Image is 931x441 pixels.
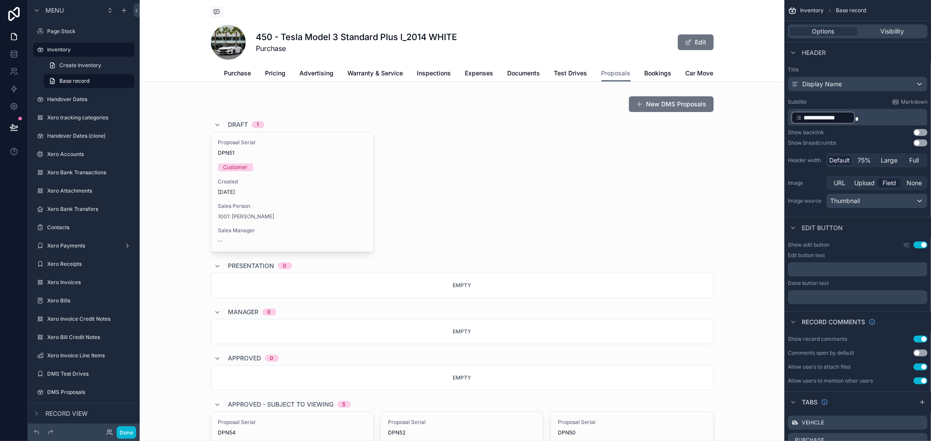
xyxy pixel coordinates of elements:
label: Xero Invoice Credit Notes [47,315,133,322]
span: Base record [59,78,89,85]
label: Xero Attachments [47,187,133,194]
a: DMS Proposals [33,385,134,399]
a: Test Drives [554,65,587,83]
div: scrollable content [788,109,928,126]
a: Xero Accounts [33,147,134,161]
span: Default [829,156,850,165]
a: Xero Bill Credit Notes [33,330,134,344]
a: Inventory [33,43,134,57]
span: Base record [836,7,866,14]
label: Xero Payments [47,242,120,249]
a: Car Move [686,65,714,83]
label: Image [788,180,823,187]
button: Done [117,426,136,439]
span: Visibility [880,27,904,36]
span: Large [881,156,898,165]
button: Thumbnail [826,193,928,208]
a: Page Stock [33,24,134,38]
a: Xero Receipts [33,257,134,271]
a: Purchase [224,65,251,83]
a: Documents [508,65,540,83]
span: Create Inventory [59,62,101,69]
a: Expenses [465,65,494,83]
span: Tabs [802,398,818,407]
a: Inspections [417,65,451,83]
span: URL [834,179,845,187]
div: Show record comments [788,336,847,343]
a: Xero tracking categories [33,111,134,125]
label: Page Stock [47,28,133,35]
a: Base record [44,74,134,88]
a: Contacts [33,220,134,234]
a: Xero Bank Transactions [33,166,134,180]
div: Comments open by default [788,349,854,356]
div: scrollable content [788,262,928,276]
a: Create Inventory [44,58,134,72]
span: Warranty & Service [348,69,403,78]
a: DMS Test Drives [33,367,134,381]
a: Pricing [265,65,286,83]
span: Full [910,156,919,165]
label: Handover Dates (clone) [47,132,133,139]
span: Purchase [224,69,251,78]
label: Contacts [47,224,133,231]
span: Inventory [800,7,824,14]
span: Documents [508,69,540,78]
label: Done button text [788,280,829,287]
a: Xero Bank Transfers [33,202,134,216]
span: Edit button [802,224,843,232]
span: Record view [45,409,88,418]
span: Proposals [601,69,631,78]
span: Menu [45,6,64,15]
label: Xero Bills [47,297,133,304]
label: Image source [788,197,823,204]
label: DMS Proposals [47,389,133,396]
span: Options [812,27,835,36]
div: Show breadcrumbs [788,139,836,146]
div: Show backlink [788,129,824,136]
a: Markdown [892,98,928,105]
label: Xero tracking categories [47,114,133,121]
span: Purchase [256,43,457,54]
span: 75% [858,156,871,165]
span: Thumbnail [830,197,860,205]
label: Xero Accounts [47,151,133,158]
span: Inspections [417,69,451,78]
label: Xero Bank Transactions [47,169,133,176]
a: Xero Invoices [33,275,134,289]
span: Bookings [645,69,672,78]
div: Allow users to mention other users [788,377,873,384]
label: Handover Dates [47,96,133,103]
label: Vehicle [802,419,824,426]
a: Proposals [601,65,631,82]
label: Xero Invoice Line Items [47,352,133,359]
span: Markdown [901,98,928,105]
button: Display Name [788,77,928,92]
label: Subtitle [788,98,807,105]
label: Xero Bank Transfers [47,206,133,213]
span: Field [883,179,896,187]
a: Advertising [300,65,334,83]
label: Xero Invoices [47,279,133,286]
label: Xero Receipts [47,261,133,268]
span: Header [802,48,826,57]
span: Record comments [802,318,865,326]
label: Show edit button [788,241,829,248]
a: Xero Payments [33,239,134,253]
a: Handover Dates (clone) [33,129,134,143]
button: Edit [678,34,714,50]
span: Expenses [465,69,494,78]
label: Inventory [47,46,129,53]
span: Advertising [300,69,334,78]
label: Title [788,66,928,73]
h1: 450 - Tesla Model 3 Standard Plus I_2014 WHITE [256,31,457,43]
a: Warranty & Service [348,65,403,83]
label: Header width [788,157,823,164]
span: Car Move [686,69,714,78]
a: Xero Invoice Credit Notes [33,312,134,326]
label: Xero Bill Credit Notes [47,334,133,341]
span: Upload [854,179,875,187]
a: Xero Invoice Line Items [33,349,134,363]
a: Bookings [645,65,672,83]
span: None [907,179,922,187]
